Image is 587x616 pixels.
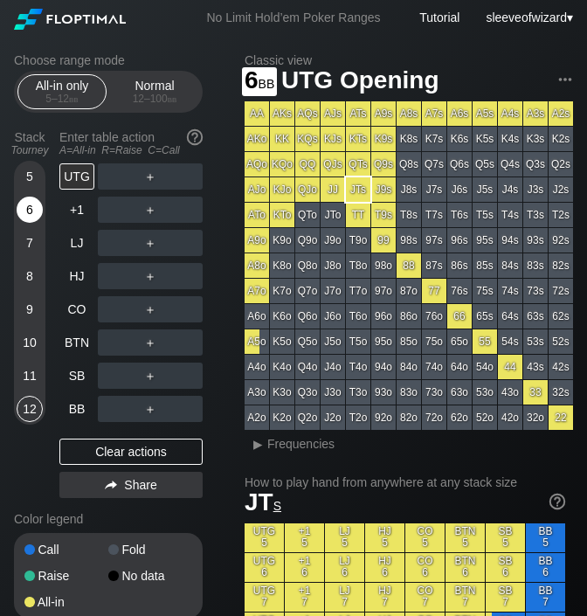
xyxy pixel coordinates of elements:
div: 75o [422,329,446,354]
div: ＋ [98,396,203,422]
div: T4o [346,355,370,379]
div: T8o [346,253,370,278]
div: SB 6 [486,553,525,582]
div: 72o [422,405,446,430]
div: A8s [397,101,421,126]
div: K5o [270,329,294,354]
div: KQs [295,127,320,151]
div: 55 [473,329,497,354]
div: Q9s [371,152,396,176]
div: ＋ [98,296,203,322]
div: Color legend [14,505,203,533]
div: 88 [397,253,421,278]
div: HJ [59,263,94,289]
div: 11 [17,363,43,389]
div: J4o [321,355,345,379]
div: BTN 5 [445,523,485,552]
a: Tutorial [419,10,459,24]
div: ＋ [98,329,203,356]
div: Q6s [447,152,472,176]
div: 84s [498,253,522,278]
div: 83o [397,380,421,405]
div: T5s [473,203,497,227]
div: J9s [371,177,396,202]
div: 85o [397,329,421,354]
div: 52s [549,329,573,354]
div: 5 – 12 [25,93,99,105]
div: K9s [371,127,396,151]
div: Share [59,472,203,498]
div: Q8o [295,253,320,278]
div: J6s [447,177,472,202]
div: 93o [371,380,396,405]
div: AJs [321,101,345,126]
div: 52o [473,405,497,430]
div: 12 – 100 [118,93,191,105]
div: KJs [321,127,345,151]
div: KTs [346,127,370,151]
div: BB [59,396,94,422]
div: QJs [321,152,345,176]
div: 63s [523,304,548,329]
div: QTo [295,203,320,227]
div: Q7o [295,279,320,303]
div: K3o [270,380,294,405]
div: HJ 7 [365,583,404,612]
div: A4o [245,355,269,379]
div: Q5s [473,152,497,176]
div: 53s [523,329,548,354]
div: JTo [321,203,345,227]
div: ATs [346,101,370,126]
div: Q4s [498,152,522,176]
div: K2s [549,127,573,151]
div: 54s [498,329,522,354]
div: BB 6 [526,553,565,582]
div: A7o [245,279,269,303]
div: T7o [346,279,370,303]
div: AKs [270,101,294,126]
div: 96o [371,304,396,329]
div: BB 5 [526,523,565,552]
div: 53o [473,380,497,405]
span: s [273,495,281,514]
div: T6s [447,203,472,227]
div: 97o [371,279,396,303]
div: Q7s [422,152,446,176]
div: K4o [270,355,294,379]
span: JT [245,488,281,516]
div: KJo [270,177,294,202]
span: sleeveofwizard [486,10,567,24]
div: K9o [270,228,294,253]
div: T9o [346,228,370,253]
div: K7o [270,279,294,303]
div: 42o [498,405,522,430]
div: +1 7 [285,583,324,612]
div: K3s [523,127,548,151]
div: A5o [245,329,269,354]
div: 63o [447,380,472,405]
div: 84o [397,355,421,379]
div: T4s [498,203,522,227]
div: ATo [245,203,269,227]
div: LJ 5 [325,523,364,552]
div: T2s [549,203,573,227]
div: 64s [498,304,522,329]
div: 95o [371,329,396,354]
div: QTs [346,152,370,176]
div: 6 [17,197,43,223]
div: +1 6 [285,553,324,582]
div: T3s [523,203,548,227]
div: +1 [59,197,94,223]
div: Q2s [549,152,573,176]
div: 9 [17,296,43,322]
div: T6o [346,304,370,329]
div: 12 [17,396,43,422]
div: J7s [422,177,446,202]
div: 43o [498,380,522,405]
div: T8s [397,203,421,227]
div: CO 6 [405,553,445,582]
div: 32o [523,405,548,430]
div: 5 [17,163,43,190]
h2: Classic view [245,53,573,67]
div: J8s [397,177,421,202]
